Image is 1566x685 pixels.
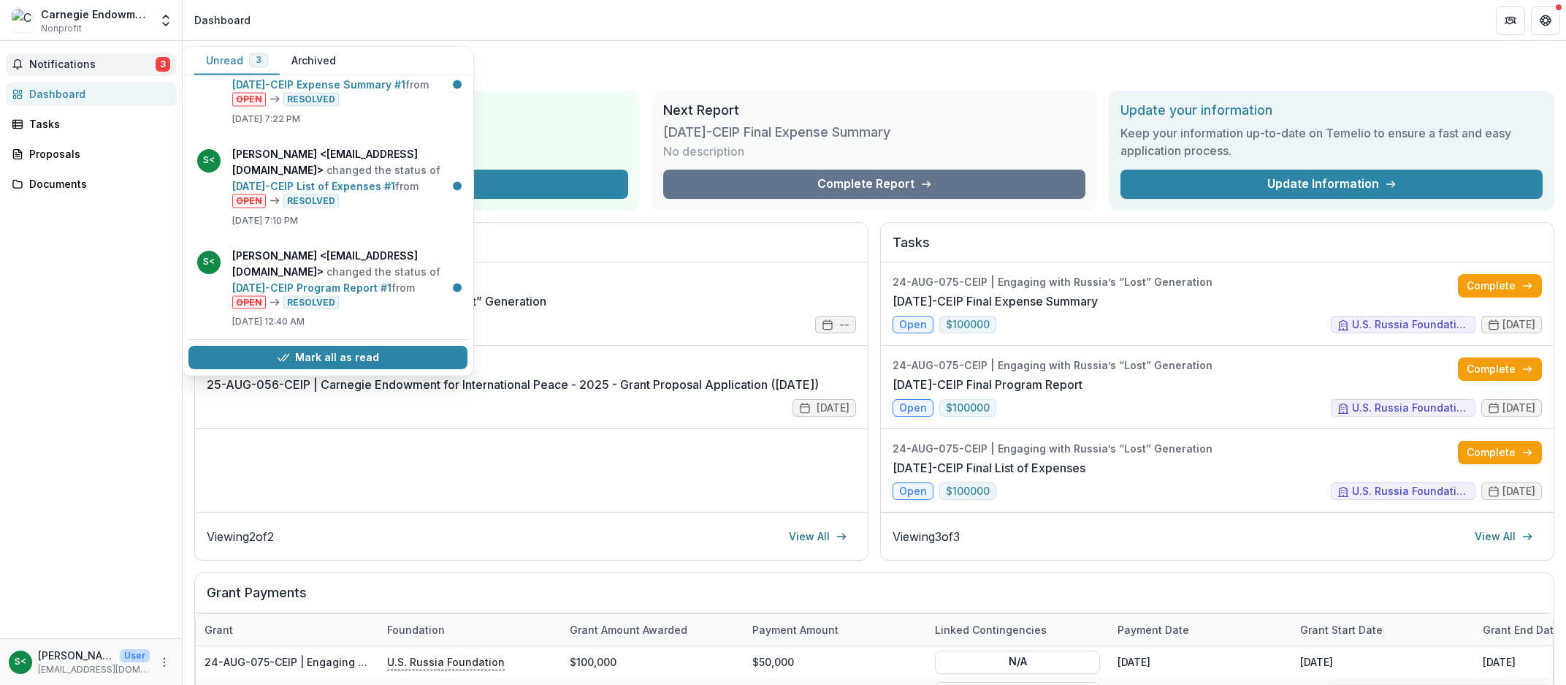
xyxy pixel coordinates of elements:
div: Foundation [378,622,454,637]
button: Mark all as read [188,347,467,370]
a: [DATE]-CEIP Expense Summary #1 [232,78,405,91]
div: $50,000 [744,646,926,678]
a: Dashboard [6,82,176,106]
h2: Proposals [207,235,856,262]
p: Viewing 3 of 3 [893,528,960,545]
a: [DATE]-CEIP Final Expense Summary [893,292,1098,310]
img: Carnegie Endowment for International Peace [12,9,35,32]
p: No description [663,143,744,160]
a: View All [780,525,856,548]
a: [DATE]-CEIP List of Expenses #1 [232,179,395,192]
button: More [156,654,173,671]
a: View All [1466,525,1542,548]
div: Payment Amount [744,614,926,646]
p: changed the status of from [232,247,459,309]
div: Grant start date [1291,614,1474,646]
nav: breadcrumb [188,10,256,31]
p: [EMAIL_ADDRESS][DOMAIN_NAME] [38,663,150,676]
a: Tasks [6,112,176,136]
div: Tasks [29,116,164,132]
h2: Grant Payments [207,585,1542,613]
button: Unread [194,47,280,75]
div: Foundation [378,614,561,646]
div: Payment date [1109,614,1291,646]
div: Grant amount awarded [561,614,744,646]
div: Payment date [1109,622,1198,637]
button: Notifications3 [6,53,176,76]
h2: Next Report [663,102,1085,118]
span: Nonprofit [41,22,82,35]
h1: Dashboard [194,53,1554,79]
p: U.S. Russia Foundation [387,654,505,670]
div: Payment Amount [744,622,847,637]
p: [PERSON_NAME] <[EMAIL_ADDRESS][DOMAIN_NAME]> [38,648,114,663]
p: changed the status of from [232,45,459,107]
div: Grant amount awarded [561,622,696,637]
div: Linked Contingencies [926,614,1109,646]
a: Proposals [6,142,176,166]
div: Dashboard [194,12,251,28]
p: Viewing 2 of 2 [207,528,274,545]
div: [DATE] [1109,646,1291,678]
h2: Tasks [893,235,1542,262]
a: Complete [1458,274,1542,298]
p: changed the status of from [232,145,459,208]
span: Notifications [29,58,156,71]
div: Dashboard [29,86,164,102]
div: Svetlana Tugan-Baranovskaya <stugan@ceip.org> [15,657,26,667]
div: Linked Contingencies [926,622,1055,637]
span: 3 [256,55,261,65]
div: Grant [196,614,378,646]
button: Open entity switcher [156,6,176,35]
h3: Keep your information up-to-date on Temelio to ensure a fast and easy application process. [1120,124,1543,159]
div: Documents [29,176,164,192]
button: Archived [280,47,348,75]
a: Complete Report [663,170,1085,199]
div: Proposals [29,146,164,162]
div: Grant start date [1291,622,1391,637]
a: Documents [6,172,176,196]
span: 3 [156,57,170,72]
div: Carnegie Endowment for International Peace [41,7,150,22]
a: [DATE]-CEIP Program Report #1 [232,281,391,293]
h3: [DATE]-CEIP Final Expense Summary [663,124,890,140]
a: Update Information [1120,170,1543,199]
a: 25-AUG-056-CEIP | Carnegie Endowment for International Peace - 2025 - Grant Proposal Application ... [207,376,819,393]
div: Grant [196,622,242,637]
p: User [120,649,150,662]
button: Get Help [1531,6,1560,35]
div: $100,000 [561,646,744,678]
button: Partners [1496,6,1525,35]
button: N/A [935,650,1100,673]
a: 24-AUG-075-CEIP | Engaging with Russia’s “Lost” Generation [205,656,521,668]
div: [DATE] [1291,646,1474,678]
a: [DATE]-CEIP Final Program Report [893,376,1082,393]
h2: Update your information [1120,102,1543,118]
a: 24-AUG-075-CEIP | Engaging with Russia’s “Lost” Generation [207,292,546,310]
a: Complete [1458,441,1542,464]
a: Complete [1458,357,1542,381]
a: [DATE]-CEIP Final List of Expenses [893,459,1085,477]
